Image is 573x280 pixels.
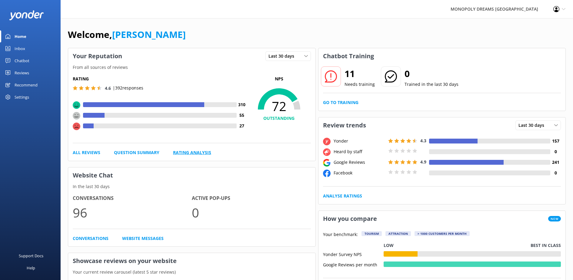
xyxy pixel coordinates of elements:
[68,48,127,64] h3: Your Reputation
[15,30,26,42] div: Home
[192,194,311,202] h4: Active Pop-ups
[113,85,143,91] p: | 392 responses
[405,81,458,88] p: Trained in the last 30 days
[112,28,186,41] a: [PERSON_NAME]
[318,48,378,64] h3: Chatbot Training
[323,251,384,257] div: Yonder Survey NPS
[405,66,458,81] h2: 0
[15,79,38,91] div: Recommend
[323,261,384,267] div: Google Reviews per month
[15,67,29,79] div: Reviews
[15,91,29,103] div: Settings
[332,159,387,166] div: Google Reviews
[68,269,315,275] p: Your current review carousel (latest 5 star reviews)
[68,253,315,269] h3: Showcase reviews on your website
[15,42,25,55] div: Inbox
[550,148,561,155] h4: 0
[122,235,164,242] a: Website Messages
[550,159,561,166] h4: 241
[237,101,247,108] h4: 310
[173,149,211,156] a: Rating Analysis
[420,138,426,143] span: 4.3
[550,170,561,176] h4: 0
[332,148,387,155] div: Heard by staff
[114,149,159,156] a: Question Summary
[318,211,381,227] h3: How you compare
[318,117,371,133] h3: Review trends
[323,99,358,106] a: Go to Training
[192,202,311,223] p: 0
[68,183,315,190] p: In the last 30 days
[345,66,375,81] h2: 11
[73,76,247,82] h5: Rating
[68,64,315,71] p: From all sources of reviews
[550,138,561,144] h4: 157
[420,159,426,165] span: 4.9
[332,138,387,144] div: Yonder
[531,242,561,249] p: Best in class
[73,235,108,242] a: Conversations
[73,149,100,156] a: All Reviews
[384,242,394,249] p: Low
[332,170,387,176] div: Facebook
[518,122,548,129] span: Last 30 days
[385,231,411,236] div: Attraction
[415,231,470,236] div: > 1000 customers per month
[68,27,186,42] h1: Welcome,
[345,81,375,88] p: Needs training
[73,194,192,202] h4: Conversations
[323,231,358,238] p: Your benchmark:
[15,55,29,67] div: Chatbot
[9,10,44,20] img: yonder-white-logo.png
[548,216,561,221] span: New
[323,193,362,199] a: Analyse Ratings
[268,53,298,59] span: Last 30 days
[27,262,35,274] div: Help
[361,231,382,236] div: Tourism
[237,123,247,129] h4: 27
[68,167,315,183] h3: Website Chat
[247,76,311,82] p: NPS
[247,99,311,114] span: 72
[105,85,111,91] span: 4.6
[19,250,43,262] div: Support Docs
[247,115,311,122] h4: OUTSTANDING
[73,202,192,223] p: 96
[237,112,247,119] h4: 55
